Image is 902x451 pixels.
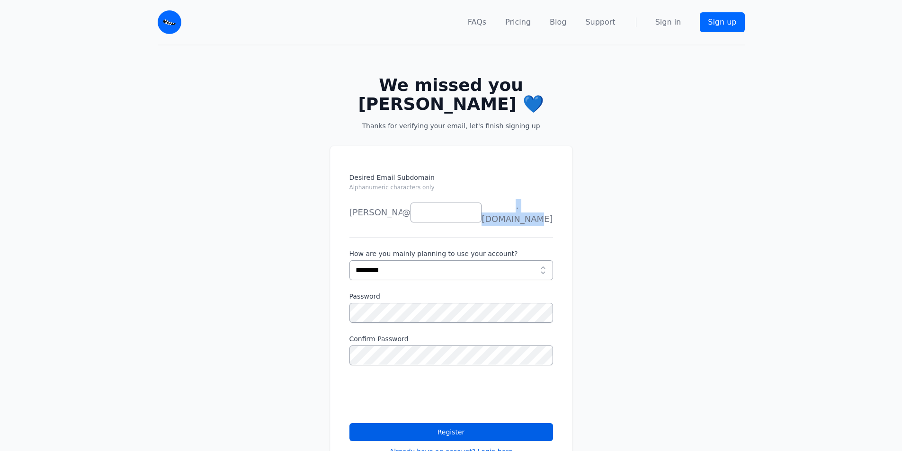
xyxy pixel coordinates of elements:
a: Pricing [505,17,531,28]
a: Sign up [700,12,744,32]
h2: We missed you [PERSON_NAME] 💙 [345,76,557,114]
label: Desired Email Subdomain [349,173,553,197]
li: [PERSON_NAME] [349,203,402,222]
a: Blog [550,17,566,28]
a: Support [585,17,615,28]
button: Register [349,423,553,441]
a: FAQs [468,17,486,28]
small: Alphanumeric characters only [349,184,435,191]
a: Sign in [655,17,681,28]
span: @ [402,206,411,219]
p: Thanks for verifying your email, let's finish signing up [345,121,557,131]
iframe: reCAPTCHA [349,377,493,414]
label: How are you mainly planning to use your account? [349,249,553,258]
span: .[DOMAIN_NAME] [482,199,553,226]
label: Confirm Password [349,334,553,344]
label: Password [349,292,553,301]
img: Email Monster [158,10,181,34]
